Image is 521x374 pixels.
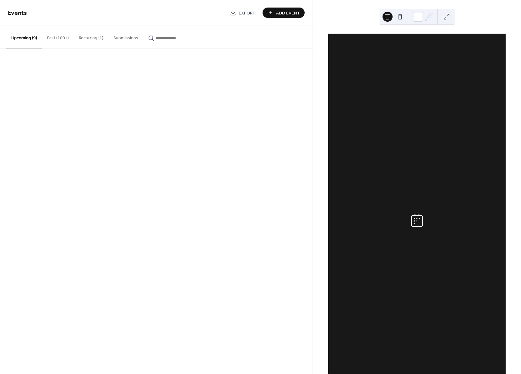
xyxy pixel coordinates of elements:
[108,25,143,48] button: Submissions
[225,8,260,18] a: Export
[8,7,27,19] span: Events
[276,10,300,16] span: Add Event
[42,25,74,48] button: Past (100+)
[239,10,255,16] span: Export
[74,25,108,48] button: Recurring (1)
[6,25,42,48] button: Upcoming (9)
[263,8,305,18] button: Add Event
